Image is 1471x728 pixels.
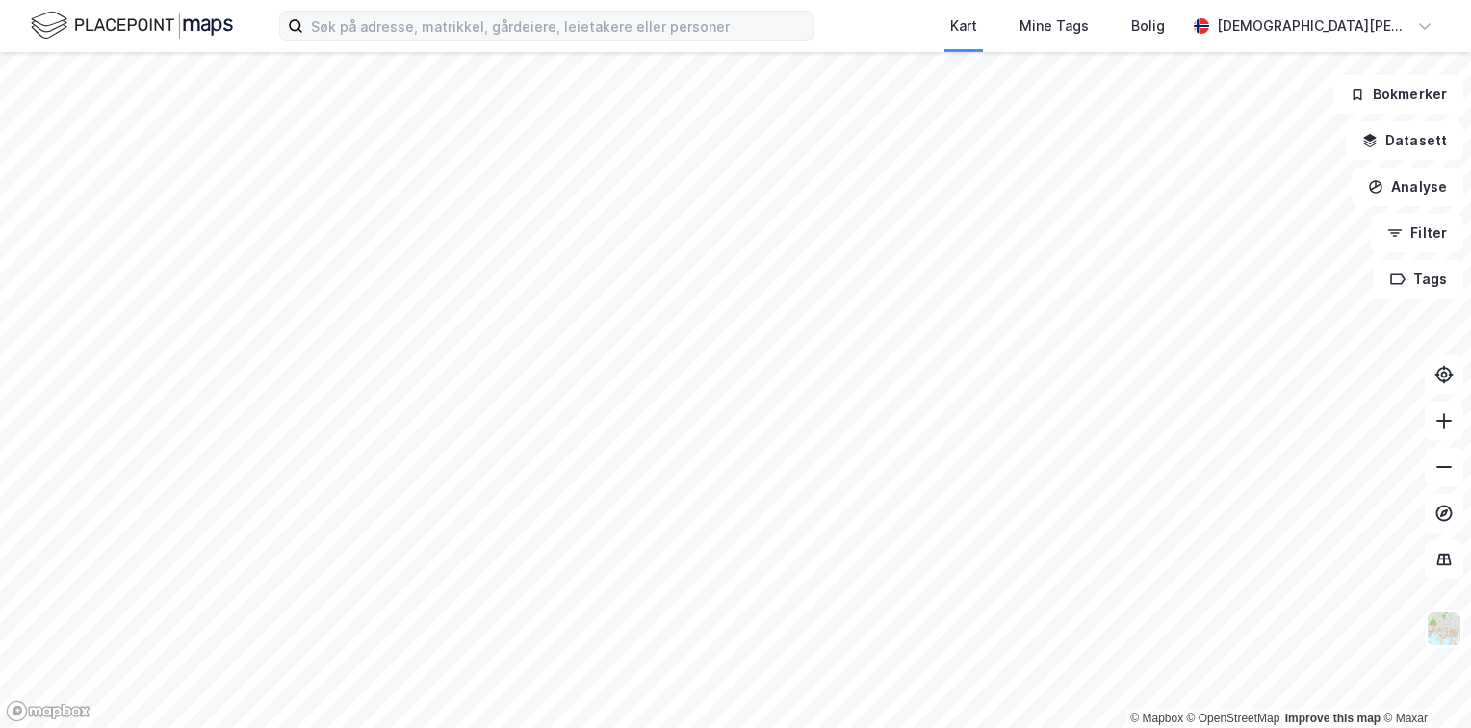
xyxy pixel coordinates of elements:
[1131,14,1165,38] div: Bolig
[1019,14,1089,38] div: Mine Tags
[1217,14,1409,38] div: [DEMOGRAPHIC_DATA][PERSON_NAME]
[1333,75,1463,114] button: Bokmerker
[1130,712,1183,725] a: Mapbox
[1187,712,1280,725] a: OpenStreetMap
[950,14,977,38] div: Kart
[1375,636,1471,728] div: Kontrollprogram for chat
[6,700,90,722] a: Mapbox homepage
[1371,214,1463,252] button: Filter
[1346,121,1463,160] button: Datasett
[31,9,233,42] img: logo.f888ab2527a4732fd821a326f86c7f29.svg
[1374,260,1463,299] button: Tags
[1375,636,1471,728] iframe: Chat Widget
[303,12,813,40] input: Søk på adresse, matrikkel, gårdeiere, leietakere eller personer
[1426,611,1462,647] img: Z
[1352,168,1463,206] button: Analyse
[1285,712,1381,725] a: Improve this map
